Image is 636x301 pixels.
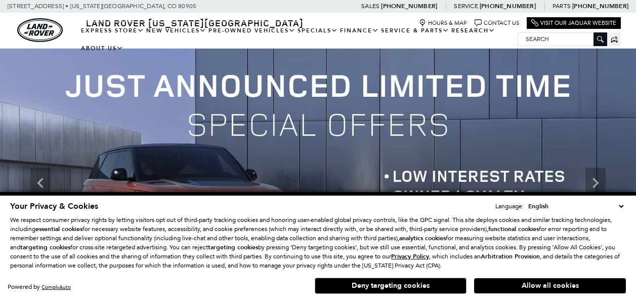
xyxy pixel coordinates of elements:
[572,2,628,10] a: [PHONE_NUMBER]
[450,22,496,40] a: Research
[41,284,71,290] a: ComplyAuto
[80,40,124,57] a: About Us
[518,33,607,45] input: Search
[10,201,98,212] span: Your Privacy & Cookies
[145,22,207,40] a: New Vehicles
[481,252,540,260] strong: Arbitration Provision
[391,253,429,260] a: Privacy Policy
[526,201,626,211] select: Language Select
[339,22,380,40] a: Finance
[531,19,616,27] a: Visit Our Jaguar Website
[8,284,71,290] div: Powered by
[207,22,296,40] a: Pre-Owned Vehicles
[480,2,536,10] a: [PHONE_NUMBER]
[419,19,467,27] a: Hours & Map
[315,278,467,294] button: Deny targeting cookies
[399,234,446,242] strong: analytics cookies
[495,203,524,209] div: Language:
[475,19,519,27] a: Contact Us
[17,18,63,42] img: Land Rover
[80,17,310,29] a: Land Rover [US_STATE][GEOGRAPHIC_DATA]
[381,2,437,10] a: [PHONE_NUMBER]
[585,168,606,198] div: Next
[35,225,82,233] strong: essential cookies
[474,278,626,293] button: Allow all cookies
[10,215,626,270] p: We respect consumer privacy rights by letting visitors opt out of third-party tracking cookies an...
[30,168,51,198] div: Previous
[8,3,196,10] a: [STREET_ADDRESS] • [US_STATE][GEOGRAPHIC_DATA], CO 80905
[488,225,539,233] strong: functional cookies
[380,22,450,40] a: Service & Parts
[20,243,70,251] strong: targeting cookies
[361,3,379,10] span: Sales
[86,17,304,29] span: Land Rover [US_STATE][GEOGRAPHIC_DATA]
[296,22,339,40] a: Specials
[454,3,478,10] span: Service
[208,243,258,251] strong: targeting cookies
[80,22,518,57] nav: Main Navigation
[17,18,63,42] a: land-rover
[553,3,571,10] span: Parts
[80,22,145,40] a: EXPRESS STORE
